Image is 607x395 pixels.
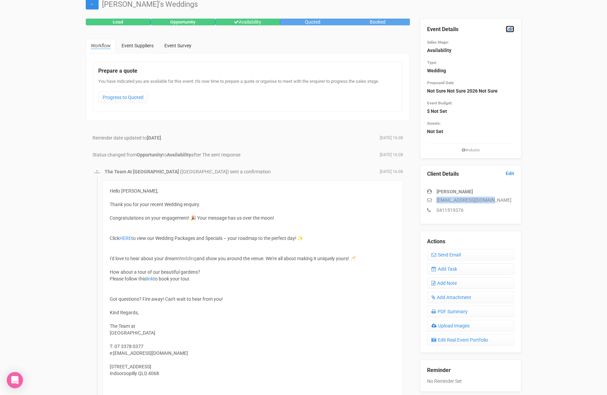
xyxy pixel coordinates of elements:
[86,0,521,8] h1: [PERSON_NAME]'s Weddings
[98,92,148,103] a: Progress to Quoted
[86,39,116,53] a: Workflow
[178,256,196,261] span: Wedding
[380,135,403,141] span: [DATE] 16:08
[167,152,191,157] strong: Availability
[7,372,23,388] div: Open Intercom Messenger
[110,269,200,275] span: How about a tour of our beautiful gardens?
[437,189,473,194] strong: [PERSON_NAME]
[427,129,443,134] strong: Not Set
[427,367,514,374] legend: Reminder
[427,88,498,94] strong: Not Sure Not Sure 2026 Not Sure
[427,238,514,246] legend: Actions
[94,169,101,175] img: BGLogo.jpg
[427,48,451,53] strong: Availability
[215,19,280,25] div: Availability
[159,39,196,52] a: Event Survey
[280,19,345,25] div: Quoted
[427,277,514,289] a: Add Note
[105,169,179,174] strong: The Team At [GEOGRAPHIC_DATA]
[427,26,514,33] legend: Event Details
[110,276,146,281] span: Please follow this
[116,39,159,52] a: Event Suppliers
[427,334,514,346] a: Edit Real Event Portfolio
[427,197,514,203] p: [EMAIL_ADDRESS][DOMAIN_NAME]
[380,152,403,158] span: [DATE] 16:08
[427,207,514,214] p: 0411519376
[427,292,514,303] a: Add Attachment
[98,78,397,106] div: You have indicated you are available for this event. It's now time to prepare a quote or organise...
[98,67,397,75] legend: Prepare a quote
[427,108,447,114] strong: $ Not Set
[153,276,190,281] span: to book your tour.
[120,236,131,241] a: HERE
[131,236,303,241] span: to view our Wedding Packages and Specials – your roadmap to the perfect day! ✨
[427,80,454,85] small: Proposed Date
[427,147,514,153] small: Website
[427,360,514,385] div: No Reminder Set
[147,135,161,141] b: [DATE]
[151,19,215,25] div: Opportunity
[506,26,514,32] a: Edit
[380,169,403,175] span: [DATE] 16:08
[86,19,151,25] div: Lead
[427,60,437,65] small: Type:
[427,40,449,45] small: Sales Stage:
[427,306,514,317] a: PDF Summary
[110,256,178,261] span: I'd love to hear about your dream
[506,170,514,177] a: Edit
[93,152,240,157] span: Status changed from to after The sent response
[196,256,356,261] span: and show you around the venue. We're all about making it uniquely yours! 🥂
[180,169,271,174] span: ([GEOGRAPHIC_DATA]) sent a confirmation
[427,320,514,331] a: Upload Images
[427,263,514,275] a: Add Task
[427,101,452,105] small: Event Budget:
[427,121,441,126] small: Guests:
[110,215,274,221] span: Congratulations on your engagement! 🎉 Your message has us over the moon!
[137,152,162,157] strong: Opportunity
[427,68,446,73] strong: Wedding
[427,249,514,261] a: Send Email
[146,276,153,281] a: link
[110,188,396,221] div: Hello [PERSON_NAME], Thank you for your recent Wedding enquiry.
[110,236,120,241] span: Click
[345,19,410,25] div: Booked
[110,296,223,302] span: Got questions? Fire away! Can't wait to hear from you!
[427,170,514,178] legend: Client Details
[93,135,161,141] span: Reminder date updated to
